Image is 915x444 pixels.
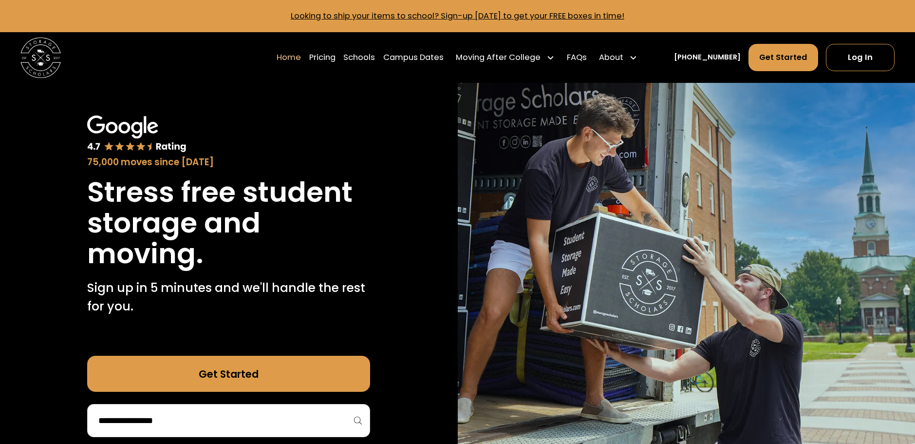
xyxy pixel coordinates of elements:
[87,356,370,392] a: Get Started
[87,116,186,154] img: Google 4.7 star rating
[826,44,895,71] a: Log In
[291,10,624,21] a: Looking to ship your items to school? Sign-up [DATE] to get your FREE boxes in time!
[87,177,370,269] h1: Stress free student storage and moving.
[309,43,336,72] a: Pricing
[456,52,541,64] div: Moving After College
[87,155,370,169] div: 75,000 moves since [DATE]
[343,43,375,72] a: Schools
[748,44,818,71] a: Get Started
[383,43,444,72] a: Campus Dates
[452,43,559,72] div: Moving After College
[277,43,301,72] a: Home
[20,38,61,78] img: Storage Scholars main logo
[595,43,642,72] div: About
[567,43,587,72] a: FAQs
[20,38,61,78] a: home
[674,52,741,63] a: [PHONE_NUMBER]
[599,52,623,64] div: About
[87,279,370,315] p: Sign up in 5 minutes and we'll handle the rest for you.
